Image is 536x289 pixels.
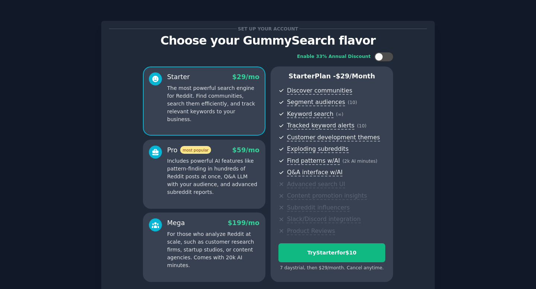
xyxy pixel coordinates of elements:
span: Tracked keyword alerts [287,122,354,130]
span: $ 29 /month [336,72,375,80]
span: Discover communities [287,87,352,95]
span: $ 59 /mo [232,146,259,154]
span: Segment audiences [287,98,345,106]
p: For those who analyze Reddit at scale, such as customer research firms, startup studios, or conte... [167,230,259,269]
span: Advanced search UI [287,181,345,188]
p: Choose your GummySearch flavor [109,34,427,47]
span: Customer development themes [287,134,380,142]
span: Slack/Discord integration [287,215,361,223]
div: Starter [167,72,190,82]
div: 7 days trial, then $ 29 /month . Cancel anytime. [278,265,385,272]
span: Find patterns w/AI [287,157,340,165]
span: ( 10 ) [348,100,357,105]
button: TryStarterfor$10 [278,243,385,262]
span: Exploding subreddits [287,145,348,153]
span: Keyword search [287,110,334,118]
span: ( 10 ) [357,123,366,129]
p: Includes powerful AI features like pattern-finding in hundreds of Reddit posts at once, Q&A LLM w... [167,157,259,196]
span: $ 199 /mo [228,219,259,227]
div: Mega [167,218,185,228]
span: Q&A interface w/AI [287,169,342,176]
div: Try Starter for $10 [279,249,385,257]
p: The most powerful search engine for Reddit. Find communities, search them efficiently, and track ... [167,84,259,123]
span: Subreddit influencers [287,204,350,212]
span: Product Reviews [287,227,335,235]
span: ( 2k AI minutes ) [342,159,377,164]
span: Set up your account [237,25,300,33]
div: Enable 33% Annual Discount [297,53,371,60]
div: Pro [167,146,211,155]
span: most popular [180,146,211,154]
span: ( ∞ ) [336,112,344,117]
span: $ 29 /mo [232,73,259,81]
span: Content promotion insights [287,192,367,200]
p: Starter Plan - [278,72,385,81]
